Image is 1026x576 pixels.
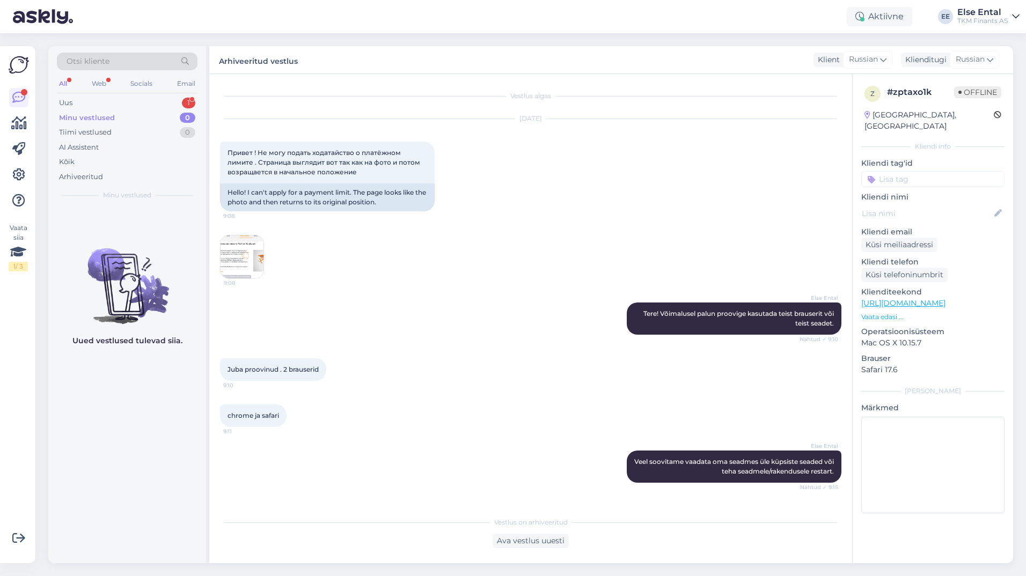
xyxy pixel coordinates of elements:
p: Kliendi email [861,226,1005,238]
div: Vaata siia [9,223,28,271]
span: chrome ja safari [228,411,279,419]
span: Nähtud ✓ 9:15 [798,483,838,491]
p: Operatsioonisüsteem [861,326,1005,337]
img: Askly Logo [9,55,29,75]
div: AI Assistent [59,142,99,153]
input: Lisa nimi [862,208,992,219]
span: Russian [956,54,985,65]
span: 9:11 [223,427,263,435]
div: Uus [59,98,72,108]
div: TKM Finants AS [957,17,1008,25]
span: Tere! Võimalusel palun proovige kasutada teist brauserit või teist seadet. [643,309,836,327]
span: Vestlus on arhiveeritud [494,518,568,527]
div: Tiimi vestlused [59,127,112,138]
p: Kliendi tag'id [861,158,1005,169]
div: Web [90,77,108,91]
span: z [870,90,875,98]
div: Aktiivne [847,7,912,26]
span: Minu vestlused [103,190,151,200]
img: Attachment [221,235,263,278]
span: Russian [849,54,878,65]
div: All [57,77,69,91]
div: Küsi meiliaadressi [861,238,937,252]
span: Привет ! Не могу подать ходатайство о платёжном лимите . Страница выглядит вот так как на фото и ... [228,149,422,176]
span: Veel soovitame vaadata oma seadmes üle küpsiste seaded või teha seadmele/rakendusele restart. [634,457,836,475]
p: Märkmed [861,402,1005,413]
div: EE [938,9,953,24]
p: Kliendi telefon [861,256,1005,268]
span: 9:08 [224,279,264,287]
div: Hello! I can't apply for a payment limit. The page looks like the photo and then returns to its o... [220,183,435,211]
div: 0 [180,127,195,138]
span: 9:08 [223,212,263,220]
p: Safari 17.6 [861,364,1005,375]
div: Minu vestlused [59,113,115,123]
span: 9:10 [223,381,263,389]
span: Juba proovinud . 2 brauserid [228,365,319,373]
div: Kõik [59,157,75,167]
span: Offline [954,86,1001,98]
span: Else Ental [798,294,838,302]
span: Else Ental [798,442,838,450]
img: No chats [48,229,206,326]
p: Klienditeekond [861,286,1005,298]
a: Else EntalTKM Finants AS [957,8,1020,25]
p: Brauser [861,353,1005,364]
div: Küsi telefoninumbrit [861,268,948,282]
div: # zptaxo1k [887,86,954,99]
div: 1 / 3 [9,262,28,271]
div: Ava vestlus uuesti [493,534,569,548]
p: Vaata edasi ... [861,312,1005,322]
div: [PERSON_NAME] [861,386,1005,396]
div: Klient [814,54,840,65]
p: Uued vestlused tulevad siia. [72,335,182,346]
div: Else Ental [957,8,1008,17]
span: Nähtud ✓ 9:10 [798,335,838,343]
label: Arhiveeritud vestlus [219,53,298,67]
div: Klienditugi [901,54,947,65]
a: [URL][DOMAIN_NAME] [861,298,946,308]
div: Socials [128,77,155,91]
div: 1 [182,98,195,108]
span: Otsi kliente [67,56,109,67]
div: Email [175,77,197,91]
div: Arhiveeritud [59,172,103,182]
input: Lisa tag [861,171,1005,187]
div: [DATE] [220,114,841,123]
div: 0 [180,113,195,123]
div: [GEOGRAPHIC_DATA], [GEOGRAPHIC_DATA] [864,109,994,132]
div: Vestlus algas [220,91,841,101]
p: Mac OS X 10.15.7 [861,337,1005,349]
p: Kliendi nimi [861,191,1005,203]
div: Kliendi info [861,142,1005,151]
